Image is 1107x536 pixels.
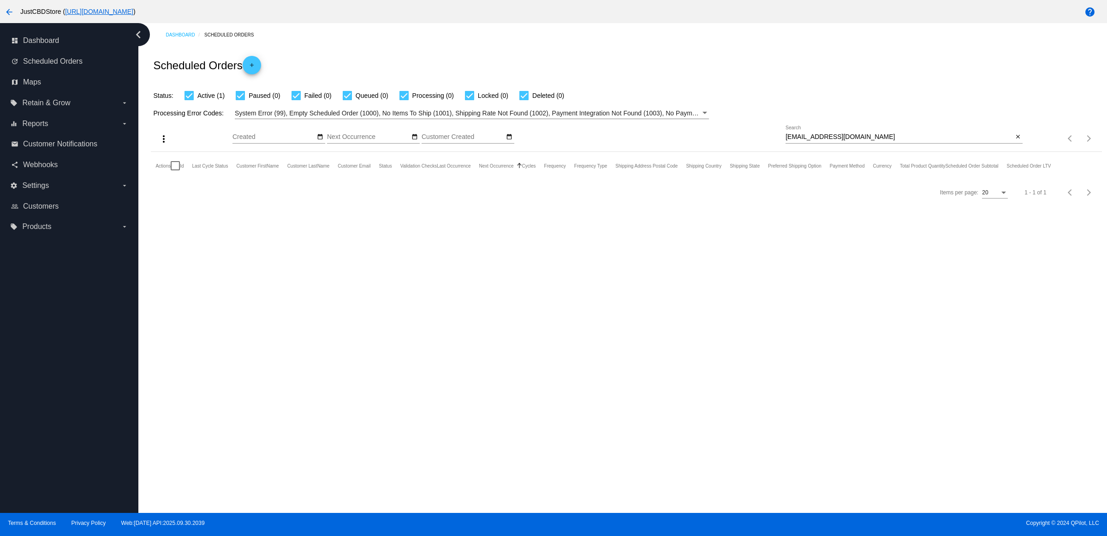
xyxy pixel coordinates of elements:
[338,163,370,169] button: Change sorting for CustomerEmail
[1061,183,1080,202] button: Previous page
[1080,129,1098,148] button: Next page
[287,163,330,169] button: Change sorting for CustomerLastName
[1024,189,1046,196] div: 1 - 1 of 1
[304,90,332,101] span: Failed (0)
[1007,163,1051,169] button: Change sorting for LifetimeValue
[11,78,18,86] i: map
[400,152,437,180] mat-header-cell: Validation Checks
[153,109,224,117] span: Processing Error Codes:
[11,58,18,65] i: update
[10,120,18,127] i: equalizer
[437,163,470,169] button: Change sorting for LastOccurrenceUtc
[10,182,18,189] i: settings
[121,99,128,107] i: arrow_drop_down
[11,54,128,69] a: update Scheduled Orders
[166,28,204,42] a: Dashboard
[22,181,49,190] span: Settings
[1061,129,1080,148] button: Previous page
[356,90,388,101] span: Queued (0)
[23,36,59,45] span: Dashboard
[11,199,128,214] a: people_outline Customers
[900,152,945,180] mat-header-cell: Total Product Quantity
[236,163,279,169] button: Change sorting for CustomerFirstName
[71,520,106,526] a: Privacy Policy
[1013,132,1023,142] button: Clear
[22,99,70,107] span: Retain & Grow
[11,37,18,44] i: dashboard
[873,163,892,169] button: Change sorting for CurrencyIso
[11,75,128,90] a: map Maps
[23,78,41,86] span: Maps
[1084,6,1095,18] mat-icon: help
[11,203,18,210] i: people_outline
[197,90,225,101] span: Active (1)
[121,182,128,189] i: arrow_drop_down
[1080,183,1098,202] button: Next page
[532,90,564,101] span: Deleted (0)
[23,140,97,148] span: Customer Notifications
[982,190,1008,196] mat-select: Items per page:
[249,90,280,101] span: Paused (0)
[940,189,978,196] div: Items per page:
[615,163,678,169] button: Change sorting for ShippingPostcode
[478,90,508,101] span: Locked (0)
[522,163,536,169] button: Change sorting for Cycles
[204,28,262,42] a: Scheduled Orders
[65,8,133,15] a: [URL][DOMAIN_NAME]
[945,163,998,169] button: Change sorting for Subtotal
[479,163,514,169] button: Change sorting for NextOccurrenceUtc
[768,163,821,169] button: Change sorting for PreferredShippingOption
[786,133,1013,141] input: Search
[11,161,18,169] i: share
[1015,133,1021,141] mat-icon: close
[327,133,410,141] input: Next Occurrence
[4,6,15,18] mat-icon: arrow_back
[153,92,173,99] span: Status:
[22,120,48,128] span: Reports
[412,90,454,101] span: Processing (0)
[544,163,566,169] button: Change sorting for Frequency
[246,62,257,73] mat-icon: add
[422,133,505,141] input: Customer Created
[192,163,228,169] button: Change sorting for LastProcessingCycleId
[730,163,760,169] button: Change sorting for ShippingState
[574,163,607,169] button: Change sorting for FrequencyType
[8,520,56,526] a: Terms & Conditions
[379,163,392,169] button: Change sorting for Status
[23,57,83,66] span: Scheduled Orders
[23,161,58,169] span: Webhooks
[10,223,18,230] i: local_offer
[23,202,59,211] span: Customers
[411,133,418,141] mat-icon: date_range
[155,152,171,180] mat-header-cell: Actions
[561,520,1099,526] span: Copyright © 2024 QPilot, LLC
[11,140,18,148] i: email
[11,33,128,48] a: dashboard Dashboard
[22,223,51,231] span: Products
[232,133,315,141] input: Created
[121,120,128,127] i: arrow_drop_down
[830,163,865,169] button: Change sorting for PaymentMethod.Type
[180,163,184,169] button: Change sorting for Id
[10,99,18,107] i: local_offer
[982,189,988,196] span: 20
[153,56,261,74] h2: Scheduled Orders
[121,520,205,526] a: Web:[DATE] API:2025.09.30.2039
[317,133,323,141] mat-icon: date_range
[686,163,721,169] button: Change sorting for ShippingCountry
[235,108,709,119] mat-select: Filter by Processing Error Codes
[20,8,136,15] span: JustCBDStore ( )
[11,157,128,172] a: share Webhooks
[121,223,128,230] i: arrow_drop_down
[158,133,169,145] mat-icon: more_vert
[131,27,146,42] i: chevron_left
[11,137,128,151] a: email Customer Notifications
[506,133,512,141] mat-icon: date_range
